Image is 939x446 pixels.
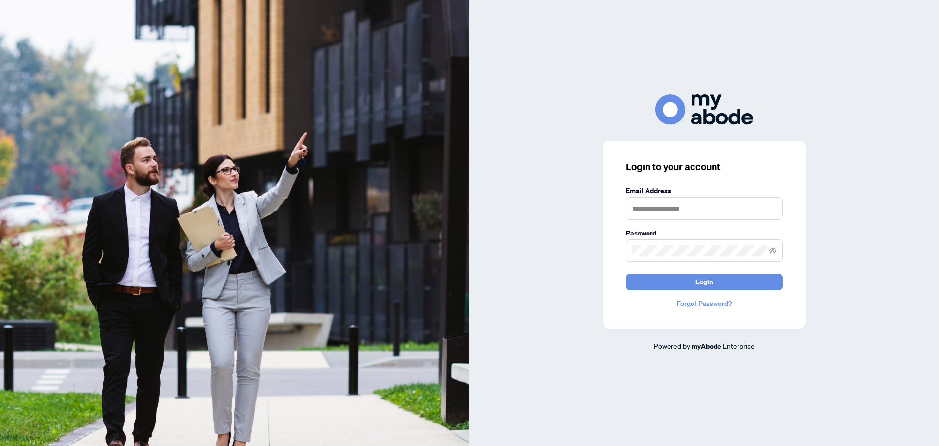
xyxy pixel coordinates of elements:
[769,247,776,254] span: eye-invisible
[695,274,713,290] span: Login
[626,186,782,196] label: Email Address
[626,298,782,309] a: Forgot Password?
[626,228,782,238] label: Password
[723,341,755,350] span: Enterprise
[654,341,690,350] span: Powered by
[692,341,721,352] a: myAbode
[655,94,753,124] img: ma-logo
[626,274,782,290] button: Login
[626,160,782,174] h3: Login to your account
